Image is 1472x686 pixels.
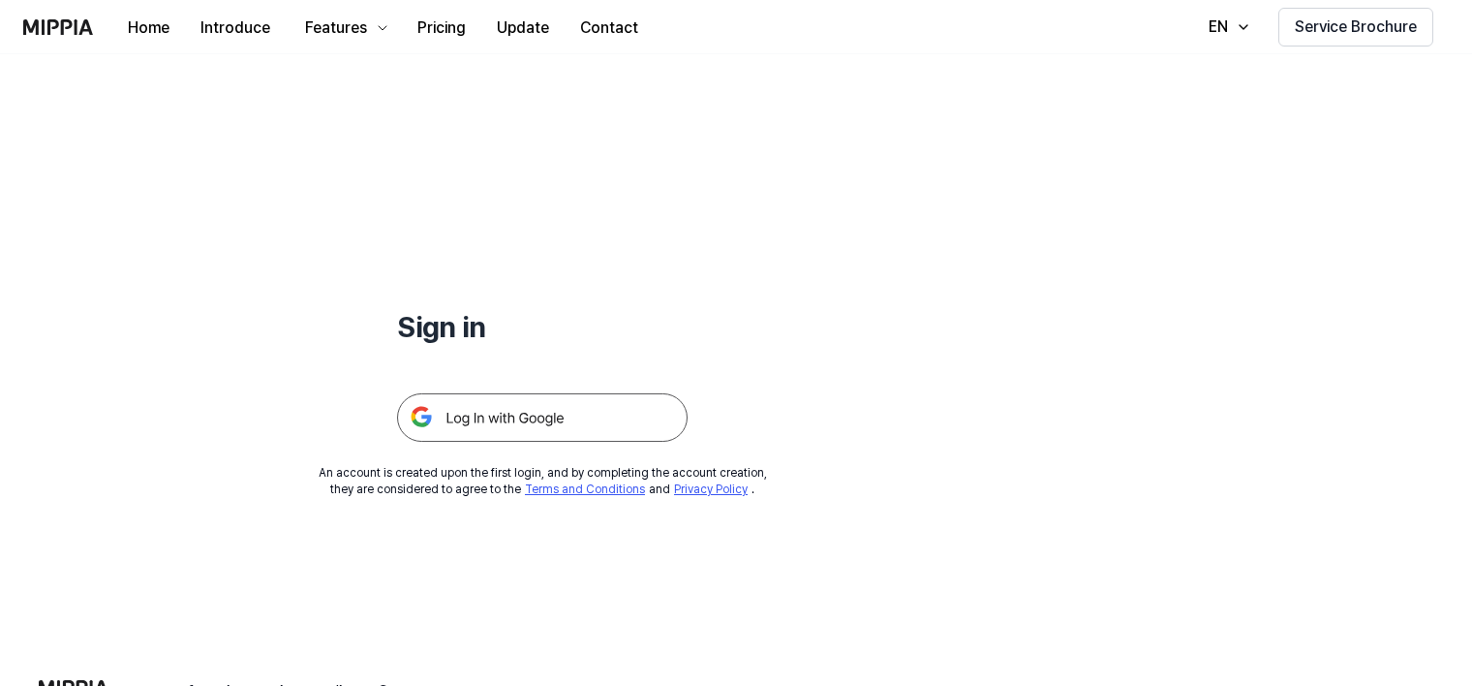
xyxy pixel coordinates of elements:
[23,19,93,35] img: logo
[112,9,185,47] button: Home
[1278,8,1433,47] button: Service Brochure
[481,9,565,47] button: Update
[301,16,371,40] div: Features
[1189,8,1263,47] button: EN
[185,9,286,47] button: Introduce
[397,393,688,442] img: 구글 로그인 버튼
[565,9,654,47] button: Contact
[402,9,481,47] button: Pricing
[397,306,688,347] h1: Sign in
[1205,16,1232,39] div: EN
[674,483,748,496] a: Privacy Policy
[319,465,767,498] div: An account is created upon the first login, and by completing the account creation, they are cons...
[481,1,565,54] a: Update
[525,483,645,496] a: Terms and Conditions
[286,9,402,47] button: Features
